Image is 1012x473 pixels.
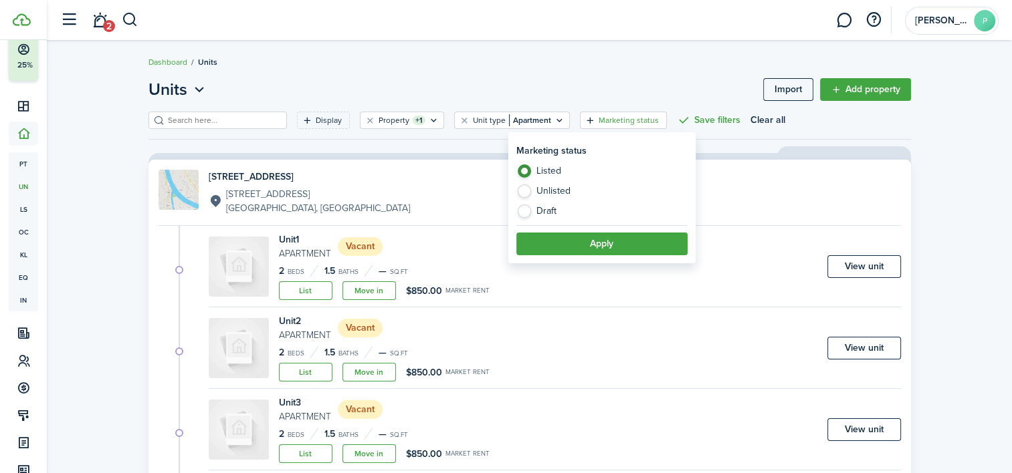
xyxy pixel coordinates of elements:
small: Apartment [279,247,331,261]
status: Vacant [338,319,383,337]
h4: Unit 3 [279,396,331,410]
avatar-text: P [974,10,995,31]
a: View unit [827,337,901,359]
small: Baths [338,269,359,275]
h4: [STREET_ADDRESS] [209,170,410,184]
button: Clear all [750,112,785,129]
img: Unit avatar [209,318,269,378]
img: Unit avatar [209,236,269,297]
filter-tag-label: Display [316,114,342,126]
small: Baths [338,432,359,438]
span: Units [198,56,217,68]
small: Baths [338,350,359,357]
img: Unit avatar [209,400,269,460]
a: eq [9,266,38,289]
small: sq.ft [390,269,408,275]
a: View unit [827,255,901,278]
a: Property avatar[STREET_ADDRESS][STREET_ADDRESS][GEOGRAPHIC_DATA], [GEOGRAPHIC_DATA] [159,170,901,215]
label: Listed [516,164,688,184]
a: in [9,289,38,311]
a: Import [763,78,813,101]
small: Beds [288,432,304,438]
a: ls [9,198,38,220]
a: pt [9,152,38,175]
small: sq.ft [390,432,408,438]
span: 2 [279,427,284,441]
span: 2 [279,345,284,359]
small: Apartment [279,410,331,424]
button: Open menu [148,77,208,102]
a: un [9,175,38,198]
h3: Marketing status [516,144,587,158]
span: Units [148,77,187,102]
a: List [279,444,332,463]
filter-tag: Open filter [360,112,444,129]
a: Move in [342,281,396,300]
a: kl [9,243,38,266]
span: $850.00 [406,447,442,461]
small: sq.ft [390,350,408,357]
span: Payton [915,16,969,25]
a: Move in [342,444,396,463]
span: — [379,345,387,359]
a: Messaging [831,3,857,37]
h4: Unit 1 [279,232,331,247]
status: Vacant [338,237,383,256]
small: Beds [288,269,304,275]
a: List [279,363,332,381]
small: Market rent [445,369,490,375]
button: Apply [516,232,688,255]
span: $850.00 [406,365,442,379]
filter-tag-label: Property [379,114,409,126]
input: Search here... [165,114,282,127]
span: 1.5 [324,264,335,278]
a: View unit [827,418,901,441]
button: Clear filter [459,115,470,126]
p: 25% [17,59,33,71]
span: 2 [103,20,115,32]
filter-tag: Open filter [454,112,570,129]
button: Open sidebar [56,7,82,33]
small: Apartment [279,328,331,342]
small: Market rent [445,287,490,294]
a: Notifications [87,3,112,37]
button: 25% [9,33,120,81]
span: — [379,264,387,278]
filter-tag: Open filter [297,112,350,129]
p: [GEOGRAPHIC_DATA], [GEOGRAPHIC_DATA] [226,201,410,215]
filter-tag-value: Apartment [509,114,551,126]
span: 2 [279,264,284,278]
span: 1.5 [324,345,335,359]
button: Clear filter [365,115,376,126]
span: — [379,427,387,441]
a: List [279,281,332,300]
filter-tag-label: Unit type [473,114,506,126]
button: Search [122,9,138,31]
a: Add property [820,78,911,101]
small: Market rent [445,450,490,457]
a: Move in [342,363,396,381]
filter-tag: Open filter [580,112,667,129]
button: Units [148,77,208,102]
button: Open resource center [862,9,885,31]
filter-tag-label: Marketing status [599,114,659,126]
p: [STREET_ADDRESS] [226,187,410,201]
a: Dashboard [148,56,187,68]
button: Save filters [677,112,740,129]
filter-tag-counter: +1 [413,116,425,125]
span: 1.5 [324,427,335,441]
status: Vacant [338,400,383,419]
small: Beds [288,350,304,357]
label: Unlisted [516,184,688,204]
img: TenantCloud [13,13,31,26]
a: oc [9,220,38,243]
